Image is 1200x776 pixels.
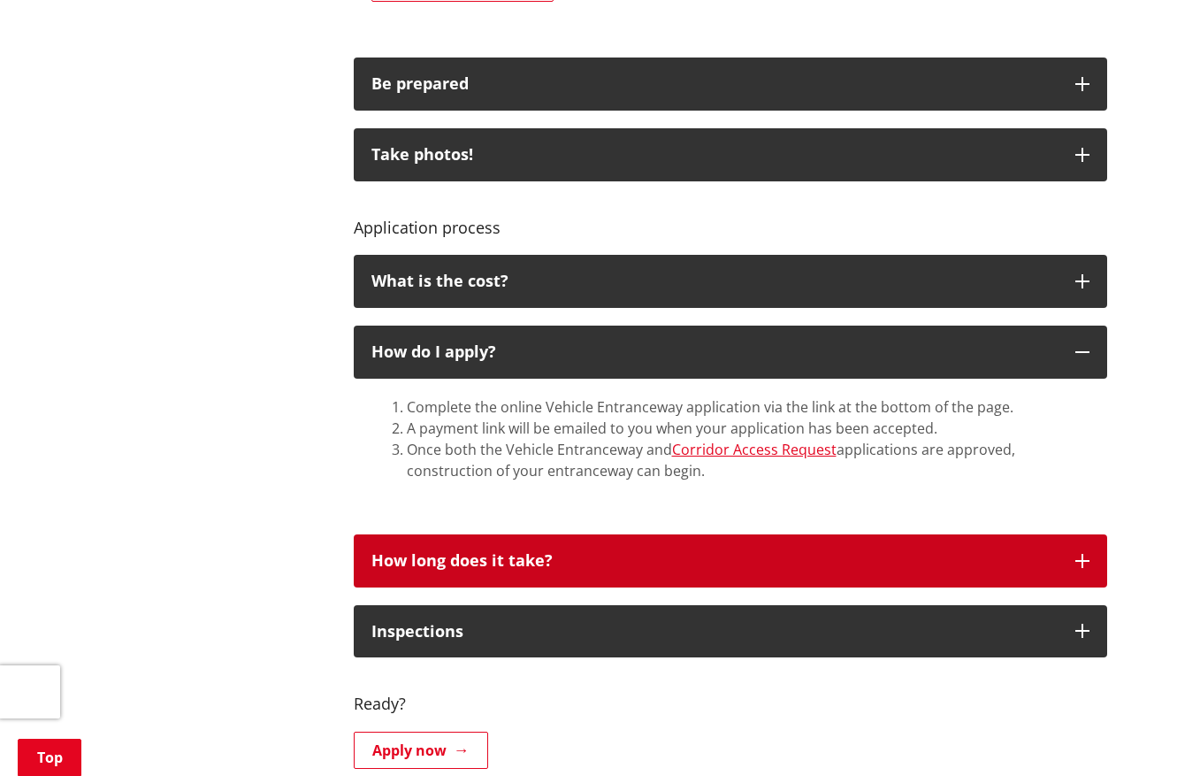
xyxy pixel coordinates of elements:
iframe: Messenger Launcher [1119,702,1182,765]
li: Once both the Vehicle Entranceway and applications are approved, construction of your entranceway... [407,439,1089,481]
a: Top [18,739,81,776]
button: Be prepared [354,58,1107,111]
li: Complete the online Vehicle Entranceway application via the link at the bottom of the page. [407,396,1089,418]
h4: Ready? [354,675,1107,713]
div: Inspections [371,623,1058,641]
a: Corridor Access Request [672,440,837,459]
button: How long does it take? [354,534,1107,588]
div: Take photos! [371,146,1058,164]
button: Inspections [354,605,1107,658]
h4: Application process [354,199,1107,237]
div: Be prepared [371,75,1058,93]
button: How do I apply? [354,326,1107,379]
div: What is the cost? [371,273,1058,290]
li: A payment link will be emailed to you when your application has been accepted. [407,418,1089,439]
a: Apply now [354,732,488,769]
button: What is the cost? [354,255,1107,308]
div: How do I apply? [371,343,1058,361]
div: How long does it take? [371,552,1058,570]
button: Take photos! [354,128,1107,181]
